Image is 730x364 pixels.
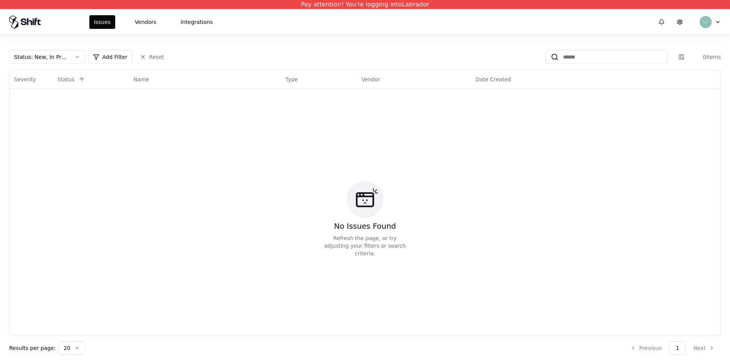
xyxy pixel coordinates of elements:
div: Name [133,76,149,83]
nav: pagination [624,341,721,355]
button: Add Filter [88,50,132,64]
button: Integrations [176,15,217,29]
button: 1 [669,341,686,355]
div: No Issues Found [334,221,396,231]
div: Severity [14,76,36,83]
div: Status : New, In Progress [14,53,68,61]
button: Issues [89,15,115,29]
button: Reset [135,50,168,64]
div: Status [57,76,75,83]
p: Results per page: [9,344,56,352]
div: 0 items [690,53,721,61]
div: Date Created [476,76,511,83]
div: Refresh the page, or try adjusting your filters or search criteria. [322,234,408,257]
div: Vendor [362,76,380,83]
button: Vendors [130,15,161,29]
div: Type [286,76,298,83]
